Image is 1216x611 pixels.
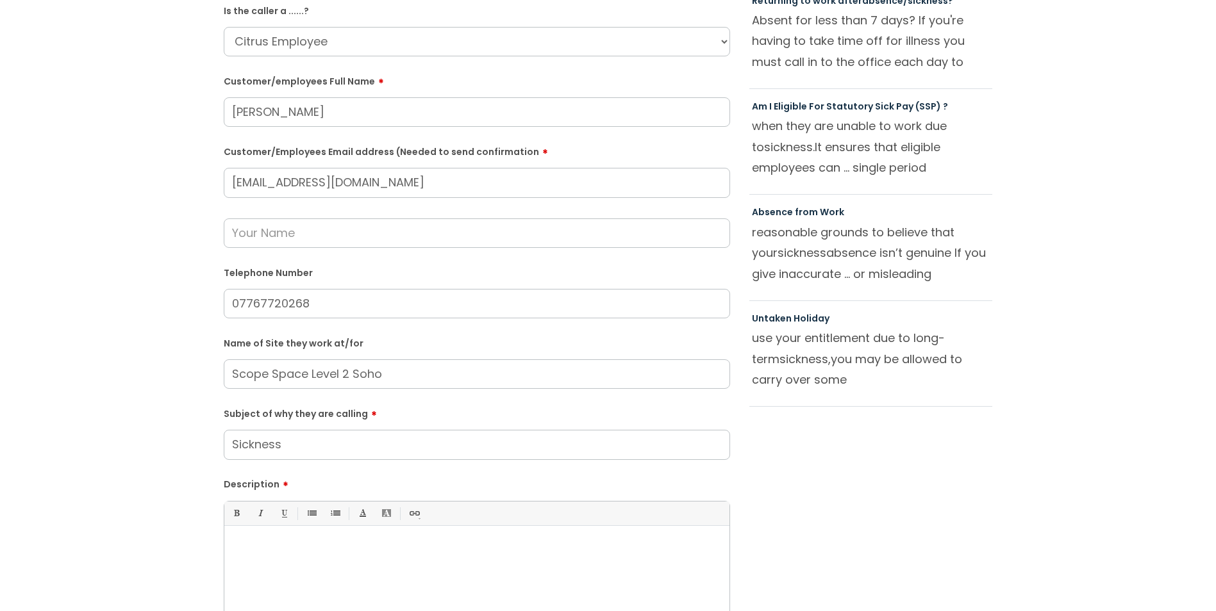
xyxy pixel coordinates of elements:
a: Font Color [354,505,371,521]
p: use your entitlement due to long-term you may be allowed to carry over some [752,328,990,389]
a: • Unordered List (Ctrl-Shift-7) [303,505,319,521]
input: Email [224,168,730,197]
label: Description [224,475,730,490]
a: Bold (Ctrl-B) [228,505,244,521]
span: sickness, [779,351,831,367]
span: sickness. [764,139,815,155]
p: when they are unable to work due to It ensures that eligible employees can ... single period of o... [752,116,990,177]
a: Back Color [378,505,394,521]
span: sickness [778,245,826,261]
a: Italic (Ctrl-I) [252,505,268,521]
a: Untaken Holiday [752,312,829,325]
label: Subject of why they are calling [224,404,730,420]
label: Customer/Employees Email address (Needed to send confirmation [224,142,730,158]
a: Link [406,505,422,521]
label: Customer/employees Full Name [224,72,730,87]
a: Absence from Work [752,206,844,218]
label: Telephone Number [224,265,730,279]
a: 1. Ordered List (Ctrl-Shift-8) [327,505,343,521]
input: Your Name [224,218,730,248]
label: Name of Site they work at/for [224,336,730,349]
a: Underline(Ctrl-U) [276,505,292,521]
label: Is the caller a ......? [224,3,730,17]
a: Am I Eligible For Statutory Sick Pay (SSP) ? [752,100,948,113]
p: reasonable grounds to believe that your absence isn’t genuine If you give inaccurate ... or misle... [752,222,990,284]
p: Absent for less than 7 days? If you're having to take time off for illness you must call in to th... [752,10,990,72]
